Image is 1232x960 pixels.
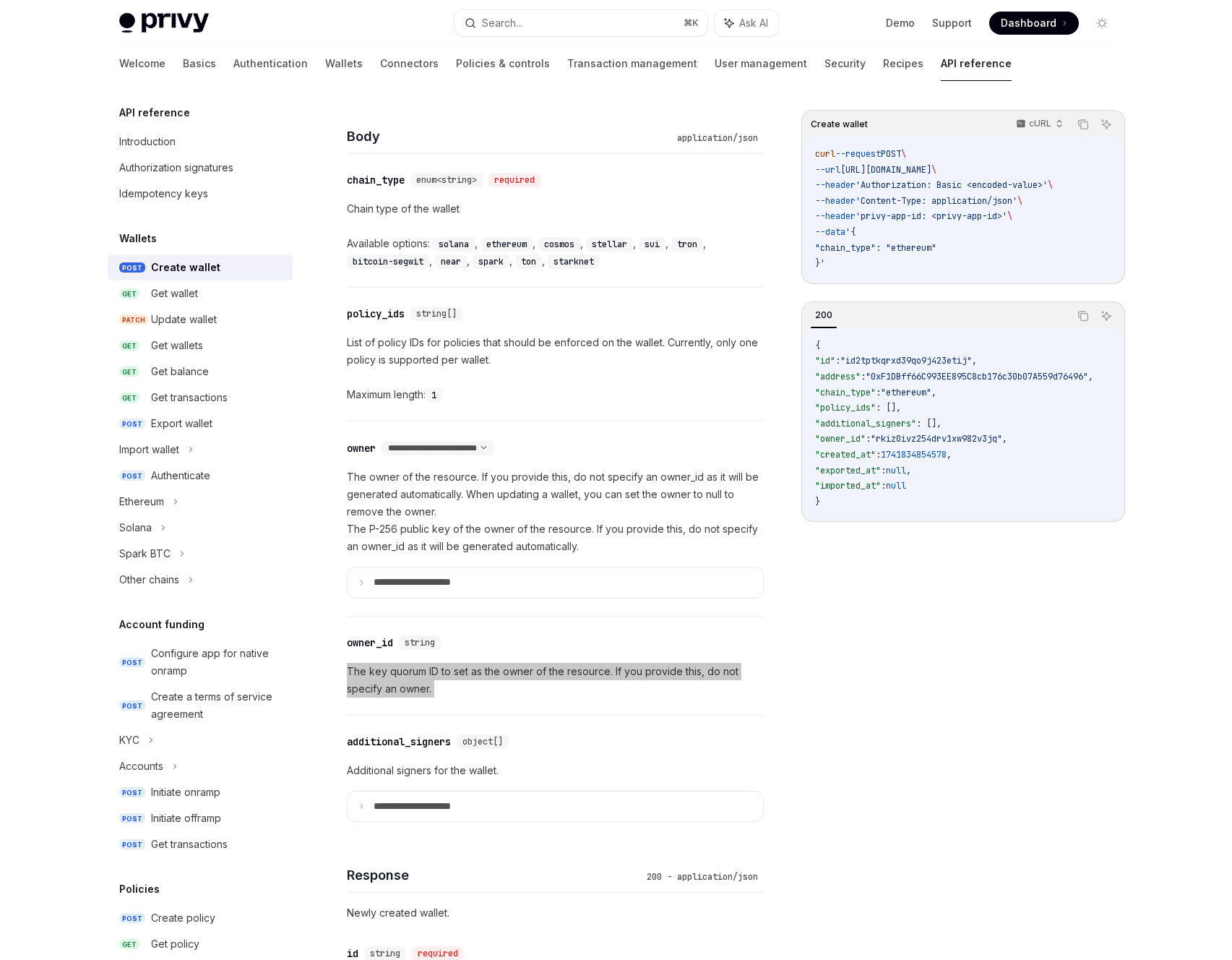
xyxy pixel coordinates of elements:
[380,46,439,81] a: Connectors
[515,252,548,270] div: ,
[151,363,209,380] div: Get balance
[108,805,293,831] a: POSTInitiate offramp
[119,262,145,273] span: POST
[347,252,435,270] div: ,
[435,252,473,270] div: ,
[815,449,876,460] span: "created_at"
[119,493,164,510] div: Ethereum
[715,10,778,36] button: Ask AI
[567,46,697,81] a: Transaction management
[119,519,152,536] div: Solana
[151,784,220,801] div: Initiate onramp
[416,308,457,320] span: string[]
[108,779,293,805] a: POSTInitiate onramp
[370,948,400,959] span: string
[931,387,936,398] span: ,
[426,388,442,403] code: 1
[835,148,881,160] span: --request
[347,441,376,455] div: owner
[639,235,671,252] div: ,
[881,148,901,160] span: POST
[347,904,764,922] p: Newly created wallet.
[119,787,145,798] span: POST
[815,496,820,507] span: }
[538,237,580,252] code: cosmos
[435,254,467,269] code: near
[151,836,228,853] div: Get transactions
[815,340,820,351] span: {
[815,242,936,254] span: "chain_type": "ethereum"
[119,758,163,775] div: Accounts
[989,12,1079,35] a: Dashboard
[151,467,210,484] div: Authenticate
[871,433,1002,445] span: "rkiz0ivz254drv1xw982v3jq"
[347,865,641,885] h4: Response
[1007,210,1012,222] span: \
[119,471,145,481] span: POST
[916,418,942,429] span: : [],
[815,355,835,367] span: "id"
[108,333,293,359] a: GETGet wallets
[840,164,931,176] span: [URL][DOMAIN_NAME]
[405,637,435,648] span: string
[1088,371,1093,382] span: ,
[815,418,916,429] span: "additional_signers"
[815,402,876,413] span: "policy_ids"
[433,235,481,252] div: ,
[119,159,233,176] div: Authorization signatures
[866,433,871,445] span: :
[671,131,764,145] div: application/json
[815,179,856,191] span: --header
[1097,115,1116,134] button: Ask AI
[108,307,293,333] a: PATCHUpdate wallet
[684,17,699,29] span: ⌘ K
[739,16,768,30] span: Ask AI
[455,10,707,36] button: Search...⌘K
[1090,12,1113,35] button: Toggle dark mode
[108,463,293,489] a: POSTAuthenticate
[119,314,148,325] span: PATCH
[811,307,837,324] div: 200
[119,185,208,202] div: Idempotency keys
[881,480,886,492] span: :
[932,16,972,30] a: Support
[119,913,145,924] span: POST
[641,870,764,884] div: 200 - application/json
[1097,307,1116,325] button: Ask AI
[473,254,509,269] code: spark
[347,468,764,555] p: The owner of the resource. If you provide this, do not specify an owner_id as it will be generate...
[119,839,145,850] span: POST
[347,235,764,270] div: Available options:
[886,16,915,30] a: Demo
[108,931,293,957] a: GETGet policy
[972,355,977,367] span: ,
[347,173,405,187] div: chain_type
[861,371,866,382] span: :
[515,254,542,269] code: ton
[639,237,665,252] code: sui
[108,155,293,181] a: Authorization signatures
[835,355,840,367] span: :
[108,684,293,727] a: POSTCreate a terms of service agreement
[183,46,216,81] a: Basics
[151,645,284,680] div: Configure app for native onramp
[119,732,139,749] div: KYC
[119,419,145,429] span: POST
[151,389,228,406] div: Get transactions
[488,173,540,187] div: required
[119,46,165,81] a: Welcome
[856,179,1048,191] span: 'Authorization: Basic <encoded-value>'
[151,935,199,953] div: Get policy
[119,545,171,562] div: Spark BTC
[108,129,293,155] a: Introduction
[151,810,221,827] div: Initiate offramp
[151,285,198,302] div: Get wallet
[456,46,550,81] a: Policies & controls
[881,465,886,476] span: :
[119,657,145,668] span: POST
[347,663,764,698] p: The key quorum ID to set as the owner of the resource. If you provide this, do not specify an owner.
[119,230,157,247] h5: Wallets
[1029,118,1051,129] p: cURL
[815,480,881,492] span: "imported_at"
[881,387,931,398] span: "ethereum"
